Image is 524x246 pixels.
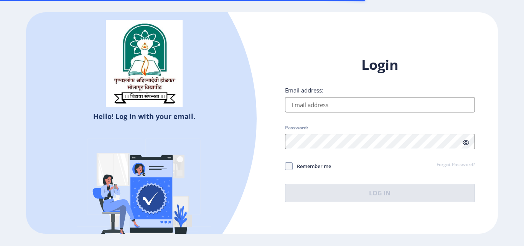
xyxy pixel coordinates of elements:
a: Forgot Password? [437,162,475,168]
span: Remember me [293,162,331,171]
label: Email address: [285,86,323,94]
img: sulogo.png [106,20,183,107]
h1: Login [285,56,475,74]
input: Email address [285,97,475,112]
button: Log In [285,184,475,202]
label: Password: [285,125,308,131]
